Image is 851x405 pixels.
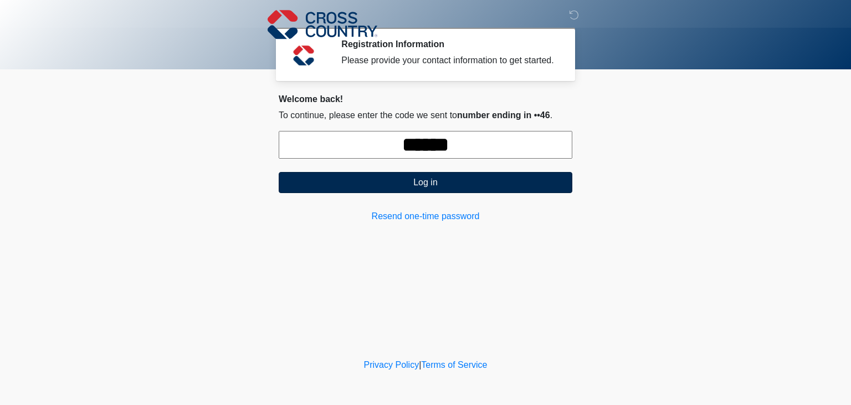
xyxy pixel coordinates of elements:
[279,210,572,223] a: Resend one-time password
[457,110,550,120] span: number ending in ••46
[287,39,320,72] img: Agent Avatar
[279,172,572,193] button: Log in
[341,54,556,67] div: Please provide your contact information to get started.
[419,360,421,369] a: |
[268,8,377,40] img: Cross Country Logo
[279,94,572,104] h2: Welcome back!
[421,360,487,369] a: Terms of Service
[279,109,572,122] p: To continue, please enter the code we sent to .
[364,360,419,369] a: Privacy Policy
